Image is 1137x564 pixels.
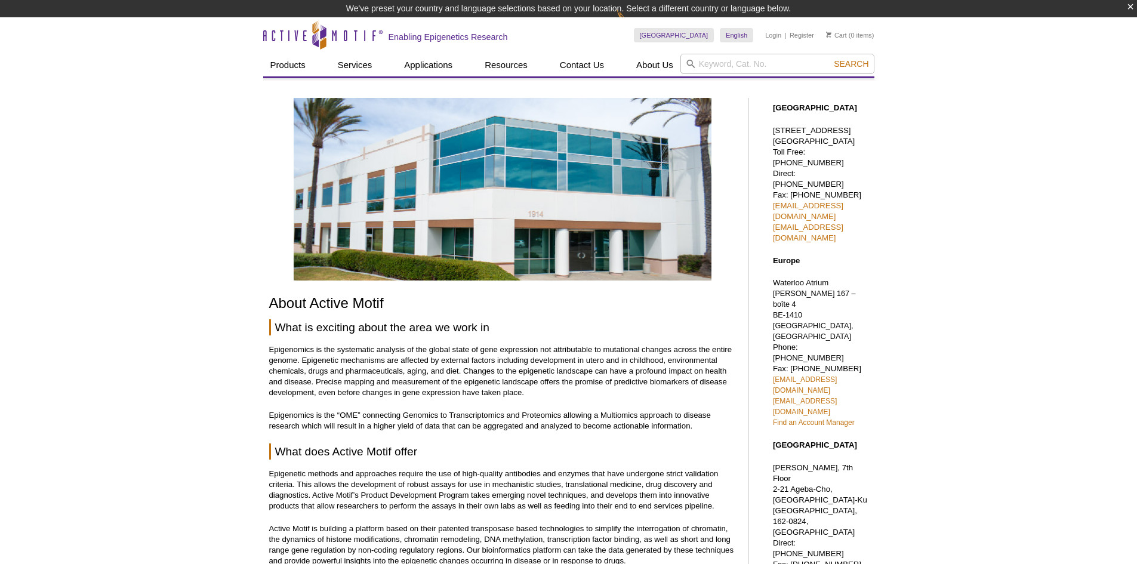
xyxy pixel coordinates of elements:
[834,59,868,69] span: Search
[773,289,856,341] span: [PERSON_NAME] 167 – boîte 4 BE-1410 [GEOGRAPHIC_DATA], [GEOGRAPHIC_DATA]
[773,125,868,244] p: [STREET_ADDRESS] [GEOGRAPHIC_DATA] Toll Free: [PHONE_NUMBER] Direct: [PHONE_NUMBER] Fax: [PHONE_N...
[830,58,872,69] button: Search
[826,31,847,39] a: Cart
[629,54,680,76] a: About Us
[720,28,753,42] a: English
[263,54,313,76] a: Products
[773,223,843,242] a: [EMAIL_ADDRESS][DOMAIN_NAME]
[773,397,837,416] a: [EMAIL_ADDRESS][DOMAIN_NAME]
[269,443,737,460] h2: What does Active Motif offer
[617,9,648,37] img: Change Here
[389,32,508,42] h2: Enabling Epigenetics Research
[269,469,737,511] p: Epigenetic methods and approaches require the use of high-quality antibodies and enzymes that hav...
[773,103,857,112] strong: [GEOGRAPHIC_DATA]
[634,28,714,42] a: [GEOGRAPHIC_DATA]
[331,54,380,76] a: Services
[773,418,855,427] a: Find an Account Manager
[269,344,737,398] p: Epigenomics is the systematic analysis of the global state of gene expression not attributable to...
[269,319,737,335] h2: What is exciting about the area we work in
[680,54,874,74] input: Keyword, Cat. No.
[765,31,781,39] a: Login
[773,201,843,221] a: [EMAIL_ADDRESS][DOMAIN_NAME]
[269,295,737,313] h1: About Active Motif
[269,410,737,432] p: Epigenomics is the “OME” connecting Genomics to Transcriptomics and Proteomics allowing a Multiom...
[826,32,831,38] img: Your Cart
[785,28,787,42] li: |
[773,256,800,265] strong: Europe
[790,31,814,39] a: Register
[477,54,535,76] a: Resources
[397,54,460,76] a: Applications
[826,28,874,42] li: (0 items)
[773,278,868,428] p: Waterloo Atrium Phone: [PHONE_NUMBER] Fax: [PHONE_NUMBER]
[553,54,611,76] a: Contact Us
[773,375,837,395] a: [EMAIL_ADDRESS][DOMAIN_NAME]
[773,440,857,449] strong: [GEOGRAPHIC_DATA]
